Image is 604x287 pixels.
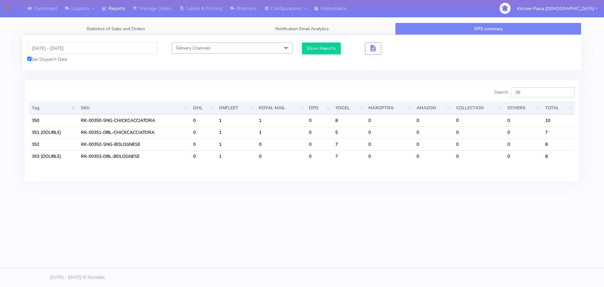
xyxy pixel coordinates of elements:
[27,56,158,63] div: Set Dispatch Date
[191,102,216,114] th: DHL : activate to sort column ascending
[333,114,366,126] td: 8
[366,102,414,114] th: MAXOPTRA : activate to sort column ascending
[78,114,191,126] td: RK-00350-SNG-CHICKCACCIATORA
[454,150,505,162] td: 0
[512,2,602,15] button: Kitchen Pasta [DEMOGRAPHIC_DATA]
[333,150,366,162] td: 7
[216,126,257,138] td: 1
[543,102,575,114] th: TOTAL : activate to sort column ascending
[78,102,191,114] th: SKU: activate to sort column ascending
[306,126,333,138] td: 0
[23,23,581,35] ul: Tabs
[256,114,306,126] td: 1
[505,138,543,150] td: 0
[306,114,333,126] td: 0
[414,138,454,150] td: 0
[256,150,306,162] td: 0
[176,45,210,51] span: Delivery Channels
[216,138,257,150] td: 1
[333,126,366,138] td: 5
[216,114,257,126] td: 1
[454,138,505,150] td: 0
[256,126,306,138] td: 1
[414,150,454,162] td: 0
[414,126,454,138] td: 0
[366,126,414,138] td: 0
[543,138,575,150] td: 8
[306,138,333,150] td: 0
[216,150,257,162] td: 1
[543,126,575,138] td: 7
[543,150,575,162] td: 8
[474,26,503,32] span: OPS summary
[306,102,333,114] th: DPD : activate to sort column ascending
[414,102,454,114] th: AMAZON : activate to sort column ascending
[87,26,145,32] span: Statistics of Sales and Orders
[78,150,191,162] td: RK-00353-DBL-BOLOGNESE
[505,126,543,138] td: 0
[366,138,414,150] td: 0
[366,150,414,162] td: 0
[275,26,329,32] span: Notification Email Analytics
[494,87,575,97] label: Search:
[78,126,191,138] td: RK-00351-DBL-CHICKCACCIATORA
[511,87,575,97] input: Search:
[366,114,414,126] td: 0
[29,150,78,162] td: 353 (DOUBLE)
[256,102,306,114] th: ROYAL MAIL : activate to sort column ascending
[302,43,341,54] button: Show Reports
[333,102,366,114] th: YODEL : activate to sort column ascending
[27,43,158,54] input: Pick the Daterange
[414,114,454,126] td: 0
[333,138,366,150] td: 7
[29,126,78,138] td: 351 (DOUBLE)
[191,150,216,162] td: 0
[454,102,505,114] th: COLLECTION : activate to sort column ascending
[454,126,505,138] td: 0
[78,138,191,150] td: RK-00352-SNG-BOLOGNESE
[191,138,216,150] td: 0
[29,102,78,114] th: Tag: activate to sort column descending
[454,114,505,126] td: 0
[191,114,216,126] td: 0
[543,114,575,126] td: 10
[191,126,216,138] td: 0
[505,102,543,114] th: OTHERS : activate to sort column ascending
[505,150,543,162] td: 0
[306,150,333,162] td: 0
[29,114,78,126] td: 350
[256,138,306,150] td: 0
[29,138,78,150] td: 352
[505,114,543,126] td: 0
[216,102,257,114] th: ONFLEET : activate to sort column ascending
